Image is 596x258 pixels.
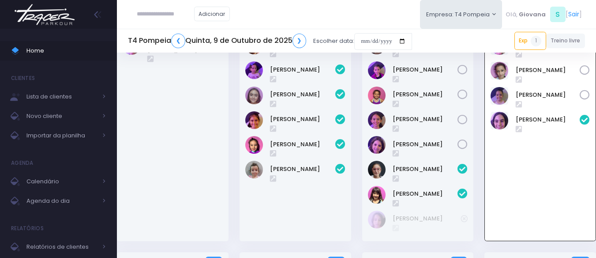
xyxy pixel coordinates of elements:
img: Helena Ongarato Amorim Silva [245,111,263,129]
a: ❮ [171,34,185,48]
img: Diana Rosa Oliveira [368,61,386,79]
img: LIZ WHITAKER DE ALMEIDA BORGES [491,87,508,105]
img: Ivy Miki Miessa Guadanuci [491,62,508,80]
img: Eloah Meneguim Tenorio [245,87,263,104]
a: Adicionar [194,7,230,21]
a: ❯ [292,34,307,48]
h5: T4 Pompeia Quinta, 9 de Outubro de 2025 [128,34,306,48]
span: Relatórios de clientes [26,241,97,253]
span: Novo cliente [26,110,97,122]
a: Sair [568,10,579,19]
img: Alice Mattos [245,61,263,79]
a: [PERSON_NAME] [270,90,335,99]
img: Antonella Rossi Paes Previtalli [491,112,508,129]
span: Lista de clientes [26,91,97,102]
a: [PERSON_NAME] [393,115,458,124]
a: [PERSON_NAME] [393,165,458,174]
img: Gabriela Jordão Natacci [368,211,386,228]
span: 1 [531,36,541,46]
span: Importar da planilha [26,130,97,141]
span: Home [26,45,106,57]
div: [ ] [502,4,585,24]
h4: Relatórios [11,220,44,237]
a: [PERSON_NAME] [393,190,458,198]
a: [PERSON_NAME] [516,66,580,75]
img: Lara Souza [368,111,386,129]
a: [PERSON_NAME] [516,115,580,124]
img: Mirella Figueiredo Rojas [245,161,263,178]
span: Agenda do dia [26,195,97,207]
div: Escolher data: [128,31,412,51]
h4: Agenda [11,154,34,172]
a: [PERSON_NAME] [270,165,335,174]
span: S [550,7,566,22]
a: [PERSON_NAME] [393,90,458,99]
span: Olá, [506,10,517,19]
a: [PERSON_NAME] [393,140,458,149]
span: Giovana [519,10,546,19]
a: [PERSON_NAME] [270,65,335,74]
a: [PERSON_NAME] [516,91,580,99]
img: Isabela Inocentini Pivovar [368,87,386,104]
a: [PERSON_NAME] [270,140,335,149]
a: [PERSON_NAME] [393,214,461,223]
img: Júlia Meneguim Merlo [245,136,263,154]
a: Treino livre [546,34,585,48]
span: Calendário [26,176,97,187]
img: Laura Novaes Abud [368,136,386,154]
a: [PERSON_NAME] [393,65,458,74]
a: Exp1 [514,32,546,49]
img: Julia Abrell Ribeiro [368,161,386,178]
h4: Clientes [11,69,35,87]
img: Martina Hashimoto Rocha [368,186,386,204]
a: [PERSON_NAME] [270,115,335,124]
